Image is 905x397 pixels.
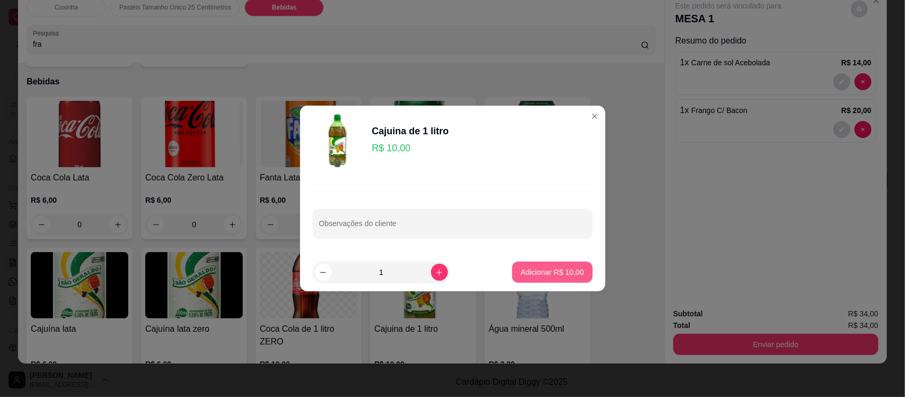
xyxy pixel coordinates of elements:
button: increase-product-quantity [431,264,448,281]
button: decrease-product-quantity [315,264,332,281]
img: product-image [313,114,366,167]
div: Cajuina de 1 litro [372,124,449,139]
p: R$ 10,00 [372,141,449,156]
button: Close [586,108,603,125]
button: Adicionar R$ 10,00 [512,262,592,283]
input: Observações do cliente [319,222,586,233]
p: Adicionar R$ 10,00 [521,267,584,278]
